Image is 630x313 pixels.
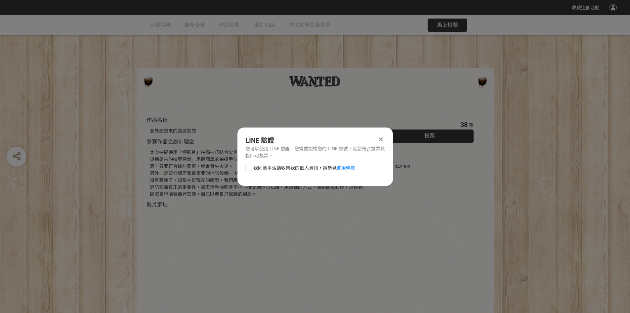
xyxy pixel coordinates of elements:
span: 投票 [424,132,435,139]
span: 作品名稱 [147,117,168,123]
div: 意外總是來的這麼突然 [150,128,366,134]
span: 參賽作品之設計理念 [147,138,194,145]
button: 馬上投票 [428,19,467,32]
span: 收藏這個活動 [572,5,600,10]
span: 影片網址 [147,202,168,208]
span: 馬上投票 [437,22,458,28]
a: 作品投票 [219,15,240,35]
span: 防火宣導免費資源 [288,22,331,28]
span: 38 [460,121,468,129]
span: 活動 Q&A [253,22,275,28]
div: 本次拍攝使用「短影片」拍攝技巧結合火災相關知識以幽默輕鬆方式，讓觀眾更容易接受消防知識，「火災總是來的這麼突然」用最簡單的拍攝手法，讓民眾了解-「燃燒三要素」，空氣(助燃物)、可燃物、熱源，只要... [150,149,366,198]
a: 最新公告 [184,15,205,35]
a: 使用條款 [337,165,355,171]
a: 防火宣導免費資源 [288,15,331,35]
span: 我同意本活動收集我的個人資訊，請參見 [253,165,355,172]
a: 活動 Q&A [253,15,275,35]
div: 您可以使用 LINE 驗證，您需要授權您的 LINE 帳號，若您符合投票資格即可投票。 [245,145,385,159]
div: LINE 驗證 [245,135,385,145]
span: 最新公告 [184,22,205,28]
span: 作品投票 [219,22,240,28]
span: 票 [469,123,474,128]
a: 比賽說明 [150,15,171,35]
span: SID: 342903 [386,164,410,169]
span: 比賽說明 [150,22,171,28]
